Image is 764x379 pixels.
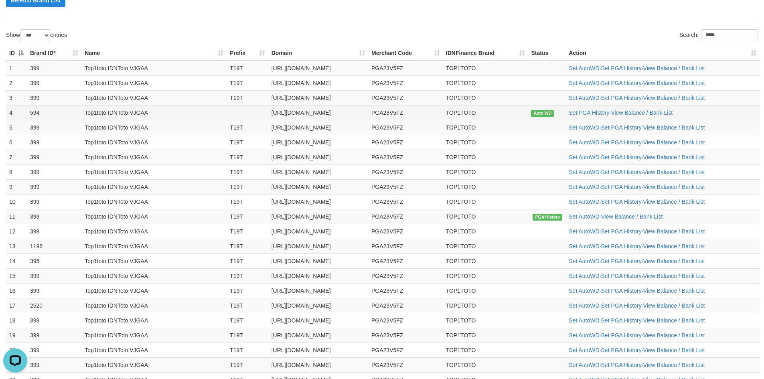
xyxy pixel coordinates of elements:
td: 399 [27,313,81,328]
span: · [601,95,643,101]
th: Prefix: activate to sort column ascending [227,46,268,61]
td: Top1toto IDNToto VJGAA [81,328,227,343]
td: PGA23V5FZ [368,343,443,357]
td: TOP1TOTO [443,61,528,76]
td: TOP1TOTO [443,253,528,268]
a: Set PGA History [601,95,642,101]
td: Top1toto IDNToto VJGAA [81,90,227,105]
td: 399 [27,209,81,224]
td: [URL][DOMAIN_NAME] [268,75,368,90]
td: T19T [227,75,268,90]
td: 399 [27,268,81,283]
a: View Balance / Bank List [643,154,705,160]
td: Top1toto IDNToto VJGAA [81,239,227,253]
span: Auto WD [531,110,554,117]
td: PGA23V5FZ [368,164,443,179]
td: 399 [27,120,81,135]
td: PGA23V5FZ [368,313,443,328]
td: PGA23V5FZ [368,268,443,283]
a: View Balance / Bank List [643,65,705,71]
span: · [569,65,601,71]
td: 399 [27,357,81,372]
span: · [601,347,643,353]
td: T19T [227,298,268,313]
a: View Balance / Bank List [643,228,705,235]
a: View Balance / Bank List [643,317,705,324]
a: View Balance / Bank List [643,243,705,249]
span: · [569,273,601,279]
td: PGA23V5FZ [368,150,443,164]
td: [URL][DOMAIN_NAME] [268,239,368,253]
td: 5 [6,120,27,135]
td: TOP1TOTO [443,120,528,135]
span: · [569,169,601,175]
td: TOP1TOTO [443,298,528,313]
td: Top1toto IDNToto VJGAA [81,298,227,313]
td: [URL][DOMAIN_NAME] [268,253,368,268]
td: 1196 [27,239,81,253]
td: PGA23V5FZ [368,328,443,343]
td: 399 [27,283,81,298]
a: View Balance / Bank List [643,273,705,279]
td: [URL][DOMAIN_NAME] [268,150,368,164]
a: Set AutoWD [569,332,599,338]
td: Top1toto IDNToto VJGAA [81,135,227,150]
span: · [601,169,643,175]
span: · [569,332,601,338]
td: T19T [227,239,268,253]
td: TOP1TOTO [443,105,528,120]
span: · [569,184,601,190]
td: TOP1TOTO [443,164,528,179]
td: 399 [27,135,81,150]
td: T19T [227,313,268,328]
td: 399 [27,194,81,209]
span: · [569,213,601,220]
td: Top1toto IDNToto VJGAA [81,343,227,357]
td: 14 [6,253,27,268]
td: PGA23V5FZ [368,357,443,372]
a: Set AutoWD [569,139,599,146]
td: Top1toto IDNToto VJGAA [81,61,227,76]
td: PGA23V5FZ [368,224,443,239]
a: View Balance / Bank List [611,109,673,116]
a: Set AutoWD [569,169,599,175]
a: View Balance / Bank List [643,347,705,353]
td: 16 [6,283,27,298]
a: View Balance / Bank List [643,288,705,294]
td: [URL][DOMAIN_NAME] [268,135,368,150]
th: Domain: activate to sort column ascending [268,46,368,61]
a: View Balance / Bank List [601,213,663,220]
span: · [569,228,601,235]
td: 399 [27,75,81,90]
td: [URL][DOMAIN_NAME] [268,61,368,76]
td: 399 [27,164,81,179]
td: PGA23V5FZ [368,194,443,209]
td: PGA23V5FZ [368,283,443,298]
span: · [569,362,601,368]
td: PGA23V5FZ [368,253,443,268]
td: Top1toto IDNToto VJGAA [81,75,227,90]
td: T19T [227,209,268,224]
a: View Balance / Bank List [643,95,705,101]
a: Set PGA History [601,362,642,368]
td: PGA23V5FZ [368,179,443,194]
span: · [601,243,643,249]
td: [URL][DOMAIN_NAME] [268,343,368,357]
td: [URL][DOMAIN_NAME] [268,357,368,372]
td: T19T [227,328,268,343]
td: [URL][DOMAIN_NAME] [268,209,368,224]
a: Set AutoWD [569,80,599,86]
td: [URL][DOMAIN_NAME] [268,298,368,313]
td: PGA23V5FZ [368,90,443,105]
a: Set PGA History [601,139,642,146]
td: 11 [6,209,27,224]
td: TOP1TOTO [443,328,528,343]
td: T19T [227,194,268,209]
td: T19T [227,150,268,164]
td: 1 [6,61,27,76]
span: · [569,109,611,116]
a: Set PGA History [601,317,642,324]
td: TOP1TOTO [443,313,528,328]
td: Top1toto IDNToto VJGAA [81,357,227,372]
td: TOP1TOTO [443,357,528,372]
